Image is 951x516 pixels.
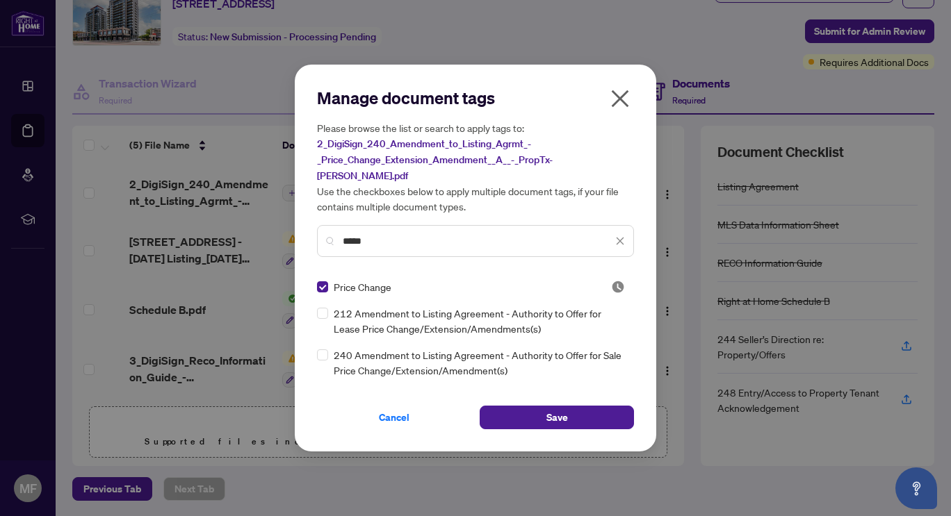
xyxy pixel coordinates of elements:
[895,467,937,509] button: Open asap
[609,88,631,110] span: close
[334,306,626,336] span: 212 Amendment to Listing Agreement - Authority to Offer for Lease Price Change/Extension/Amendmen...
[480,406,634,429] button: Save
[611,280,625,294] img: status
[615,236,625,246] span: close
[611,280,625,294] span: Pending Review
[334,279,391,294] span: Price Change
[317,406,471,429] button: Cancel
[317,138,553,182] span: 2_DigiSign_240_Amendment_to_Listing_Agrmt_-_Price_Change_Extension_Amendment__A__-_PropTx-[PERSON...
[334,347,626,378] span: 240 Amendment to Listing Agreement - Authority to Offer for Sale Price Change/Extension/Amendment(s)
[317,87,634,109] h2: Manage document tags
[317,120,634,214] h5: Please browse the list or search to apply tags to: Use the checkboxes below to apply multiple doc...
[546,406,568,428] span: Save
[379,406,409,428] span: Cancel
